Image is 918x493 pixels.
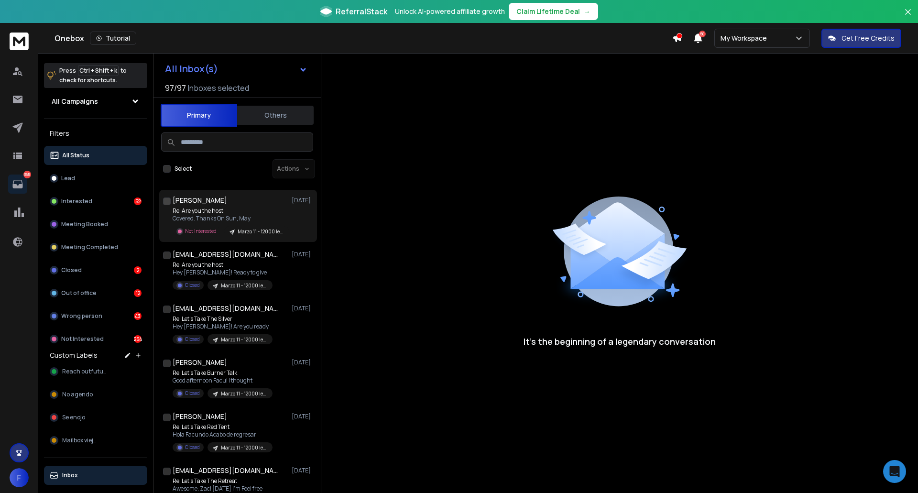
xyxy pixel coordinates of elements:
[883,460,906,483] div: Open Intercom Messenger
[44,146,147,165] button: All Status
[62,437,99,444] span: Mailbox viejos
[821,29,901,48] button: Get Free Credits
[188,82,249,94] h3: Inboxes selected
[61,335,104,343] p: Not Interested
[55,32,672,45] div: Onebox
[90,32,136,45] button: Tutorial
[175,165,192,173] label: Select
[699,31,706,37] span: 50
[292,197,313,204] p: [DATE]
[524,335,716,348] p: It’s the beginning of a legendary conversation
[62,368,109,375] span: Reach outfuture
[134,289,142,297] div: 12
[221,390,267,397] p: Marzo 11 - 12000 leads G Personal
[185,228,217,235] p: Not Interested
[185,390,200,397] p: Closed
[61,289,97,297] p: Out of office
[584,7,590,16] span: →
[44,329,147,349] button: Not Interested254
[61,243,118,251] p: Meeting Completed
[173,477,273,485] p: Re: Let’s Take The Retreat
[61,266,82,274] p: Closed
[173,377,273,384] p: Good afternoon Facu! I thought
[173,207,287,215] p: Re: Are you the host
[292,413,313,420] p: [DATE]
[134,335,142,343] div: 254
[10,468,29,487] button: F
[292,359,313,366] p: [DATE]
[61,220,108,228] p: Meeting Booked
[292,305,313,312] p: [DATE]
[61,312,102,320] p: Wrong person
[44,92,147,111] button: All Campaigns
[8,175,27,194] a: 365
[23,171,31,178] p: 365
[44,362,147,381] button: Reach outfuture
[221,282,267,289] p: Marzo 11 - 12000 leads G Personal
[238,228,284,235] p: Marzo 11 - 12000 leads G Personal
[62,471,78,479] p: Inbox
[165,82,186,94] span: 97 / 97
[221,444,267,451] p: Marzo 11 - 12000 leads G Personal
[185,336,200,343] p: Closed
[721,33,771,43] p: My Workspace
[173,485,273,493] p: Awesome, Zac! [DATE] i'm Feel free
[44,215,147,234] button: Meeting Booked
[221,336,267,343] p: Marzo 11 - 12000 leads G Personal
[173,358,227,367] h1: [PERSON_NAME]
[173,315,273,323] p: Re: Let’s Take The Silver
[185,282,200,289] p: Closed
[44,385,147,404] button: No agendo
[44,169,147,188] button: Lead
[44,307,147,326] button: Wrong person43
[44,466,147,485] button: Inbox
[44,261,147,280] button: Closed2
[841,33,895,43] p: Get Free Credits
[61,197,92,205] p: Interested
[173,412,227,421] h1: [PERSON_NAME]
[62,152,89,159] p: All Status
[62,414,85,421] span: Se enojo
[78,65,119,76] span: Ctrl + Shift + k
[44,127,147,140] h3: Filters
[173,250,278,259] h1: [EMAIL_ADDRESS][DOMAIN_NAME]
[61,175,75,182] p: Lead
[185,444,200,451] p: Closed
[44,431,147,450] button: Mailbox viejos
[134,312,142,320] div: 43
[509,3,598,20] button: Claim Lifetime Deal→
[59,66,127,85] p: Press to check for shortcuts.
[902,6,914,29] button: Close banner
[292,467,313,474] p: [DATE]
[173,196,227,205] h1: [PERSON_NAME]
[336,6,387,17] span: ReferralStack
[173,323,273,330] p: Hey [PERSON_NAME]! Are you ready
[44,284,147,303] button: Out of office12
[173,466,278,475] h1: [EMAIL_ADDRESS][DOMAIN_NAME]
[237,105,314,126] button: Others
[134,266,142,274] div: 2
[173,369,273,377] p: Re: Let’s Take Burner Talk
[44,192,147,211] button: Interested52
[173,269,273,276] p: Hey [PERSON_NAME]! Ready to give
[173,304,278,313] h1: [EMAIL_ADDRESS][DOMAIN_NAME]
[52,97,98,106] h1: All Campaigns
[44,238,147,257] button: Meeting Completed
[44,408,147,427] button: Se enojo
[173,215,287,222] p: Covered. Thanks On Sun, May
[134,197,142,205] div: 52
[157,59,315,78] button: All Inbox(s)
[292,251,313,258] p: [DATE]
[173,423,273,431] p: Re: Let’s Take Red Tent
[50,351,98,360] h3: Custom Labels
[62,391,93,398] span: No agendo
[165,64,218,74] h1: All Inbox(s)
[173,261,273,269] p: Re: Are you the host
[395,7,505,16] p: Unlock AI-powered affiliate growth
[161,104,237,127] button: Primary
[173,431,273,438] p: Hola Facundo Acabo de regresar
